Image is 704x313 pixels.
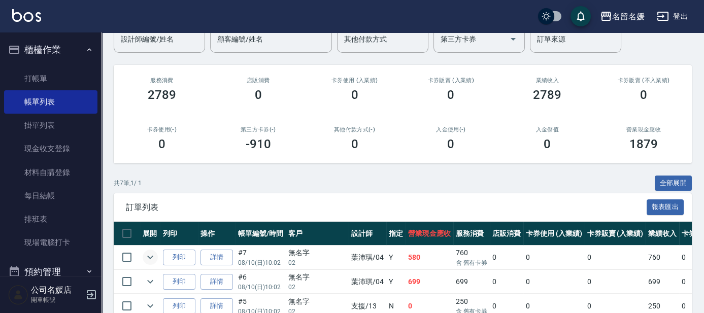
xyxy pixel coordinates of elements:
[349,270,386,294] td: 葉沛琪 /04
[646,246,679,269] td: 760
[585,222,646,246] th: 卡券販賣 (入業績)
[544,137,551,151] h3: 0
[288,272,347,283] div: 無名字
[288,296,347,307] div: 無名字
[319,77,391,84] h2: 卡券使用 (入業績)
[163,250,195,265] button: 列印
[655,176,692,191] button: 全部展開
[490,270,523,294] td: 0
[12,9,41,22] img: Logo
[126,202,647,213] span: 訂單列表
[319,126,391,133] h2: 其他付款方式(-)
[415,126,487,133] h2: 入金使用(-)
[406,222,453,246] th: 營業現金應收
[31,295,83,304] p: 開單帳號
[246,137,271,151] h3: -910
[288,258,347,267] p: 02
[386,246,406,269] td: Y
[114,179,142,188] p: 共 7 筆, 1 / 1
[8,285,28,305] img: Person
[585,246,646,269] td: 0
[646,270,679,294] td: 699
[4,137,97,160] a: 現金收支登錄
[351,137,358,151] h3: 0
[160,222,198,246] th: 列印
[608,126,680,133] h2: 營業現金應收
[349,222,386,246] th: 設計師
[447,137,454,151] h3: 0
[523,222,585,246] th: 卡券使用 (入業績)
[608,77,680,84] h2: 卡券販賣 (不入業績)
[31,285,83,295] h5: 公司名媛店
[236,246,286,269] td: #7
[286,222,349,246] th: 客戶
[143,274,158,289] button: expand row
[447,88,454,102] h3: 0
[511,126,583,133] h2: 入金儲值
[585,270,646,294] td: 0
[646,222,679,246] th: 業績收入
[533,88,561,102] h3: 2789
[288,283,347,292] p: 02
[222,126,294,133] h2: 第三方卡券(-)
[571,6,591,26] button: save
[222,77,294,84] h2: 店販消費
[490,246,523,269] td: 0
[386,222,406,246] th: 指定
[406,246,453,269] td: 580
[596,6,649,27] button: 名留名媛
[490,222,523,246] th: 店販消費
[4,90,97,114] a: 帳單列表
[4,184,97,207] a: 每日結帳
[453,270,490,294] td: 699
[255,88,262,102] h3: 0
[126,126,198,133] h2: 卡券使用(-)
[647,199,684,215] button: 報表匯出
[386,270,406,294] td: Y
[612,10,645,23] div: 名留名媛
[629,137,658,151] h3: 1879
[653,7,692,26] button: 登出
[406,270,453,294] td: 699
[351,88,358,102] h3: 0
[456,258,488,267] p: 含 舊有卡券
[4,207,97,231] a: 排班表
[4,161,97,184] a: 材料自購登錄
[163,274,195,290] button: 列印
[453,222,490,246] th: 服務消費
[4,67,97,90] a: 打帳單
[200,250,233,265] a: 詳情
[523,270,585,294] td: 0
[198,222,236,246] th: 操作
[126,77,198,84] h3: 服務消費
[4,231,97,254] a: 現場電腦打卡
[4,114,97,137] a: 掛單列表
[158,137,165,151] h3: 0
[415,77,487,84] h2: 卡券販賣 (入業績)
[238,258,283,267] p: 08/10 (日) 10:02
[349,246,386,269] td: 葉沛琪 /04
[505,31,521,47] button: Open
[511,77,583,84] h2: 業績收入
[238,283,283,292] p: 08/10 (日) 10:02
[140,222,160,246] th: 展開
[523,246,585,269] td: 0
[143,250,158,265] button: expand row
[4,259,97,285] button: 預約管理
[236,270,286,294] td: #6
[453,246,490,269] td: 760
[148,88,176,102] h3: 2789
[647,202,684,212] a: 報表匯出
[4,37,97,63] button: 櫃檯作業
[288,248,347,258] div: 無名字
[640,88,647,102] h3: 0
[200,274,233,290] a: 詳情
[236,222,286,246] th: 帳單編號/時間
